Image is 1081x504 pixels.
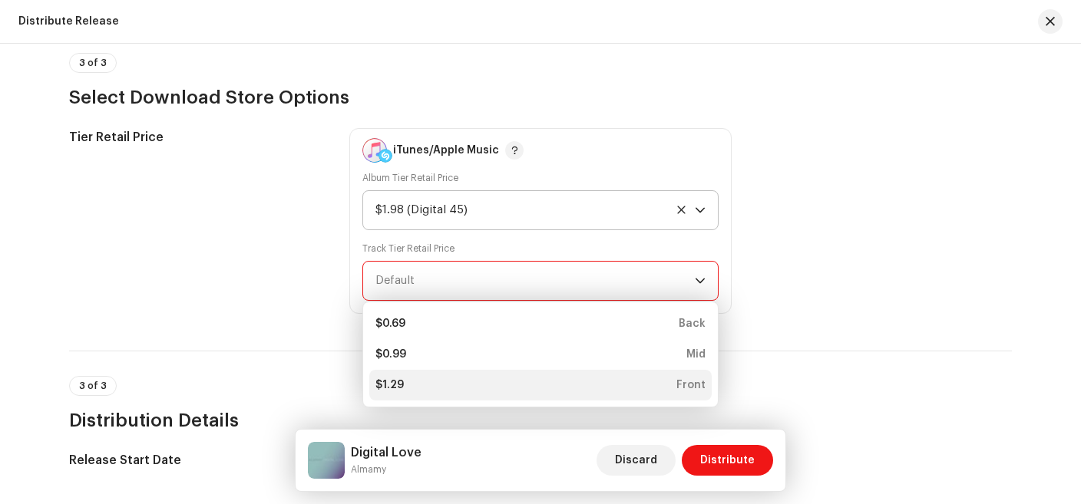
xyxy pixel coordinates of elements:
div: dropdown trigger [695,262,706,300]
h5: Digital Love [351,443,421,462]
div: $0.99 [375,347,406,362]
span: Default [375,275,415,286]
label: Track Tier Retail Price [362,242,455,255]
div: $1.29 [375,377,404,393]
small: Digital Love [351,462,421,477]
div: Front [676,377,706,393]
div: dropdown trigger [695,191,706,229]
button: Discard [597,445,676,476]
img: 2548317d-2922-4ccd-9ae2-d8af85778d21 [308,442,345,479]
div: $1.98 (Digital 45) [375,191,670,229]
div: iTunes/Apple Music [393,144,499,156]
label: Album Tier Retail Price [362,172,458,184]
span: Default [375,262,695,300]
li: [object Object] [369,339,712,370]
span: 3 of 3 [79,58,107,68]
span: 3 of 3 [79,381,107,390]
h5: Release Start Date [69,451,325,469]
div: Mid [686,347,706,362]
div: $0.69 [375,316,405,331]
h5: Tier Retail Price [69,128,325,147]
li: [object Object] [369,308,712,339]
button: Distribute [682,445,773,476]
li: [object Object] [369,370,712,400]
div: Back [679,316,706,331]
span: Distribute [700,445,755,476]
ul: Option List [363,302,718,407]
h3: Select Download Store Options [69,85,1012,110]
h3: Distribution Details [69,408,1012,433]
span: Discard [615,445,657,476]
div: Distribute Release [18,15,119,28]
span: [object Object] [375,191,695,229]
